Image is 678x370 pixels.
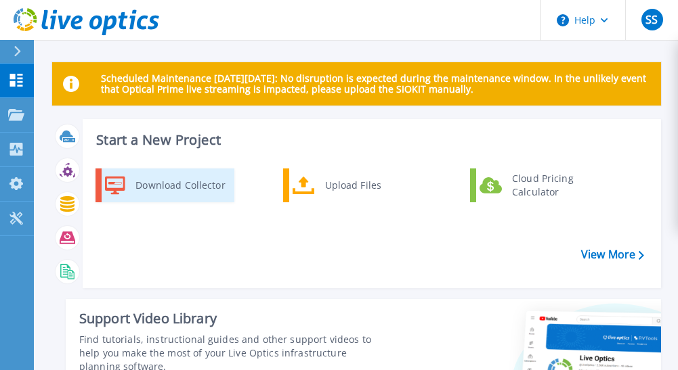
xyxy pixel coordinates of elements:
[645,14,658,25] span: SS
[283,168,422,202] a: Upload Files
[79,310,385,327] div: Support Video Library
[96,133,643,147] h3: Start a New Project
[101,73,650,95] p: Scheduled Maintenance [DATE][DATE]: No disruption is expected during the maintenance window. In t...
[505,172,606,199] div: Cloud Pricing Calculator
[470,168,609,202] a: Cloud Pricing Calculator
[581,248,644,261] a: View More
[96,168,234,202] a: Download Collector
[318,172,419,199] div: Upload Files
[129,172,231,199] div: Download Collector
